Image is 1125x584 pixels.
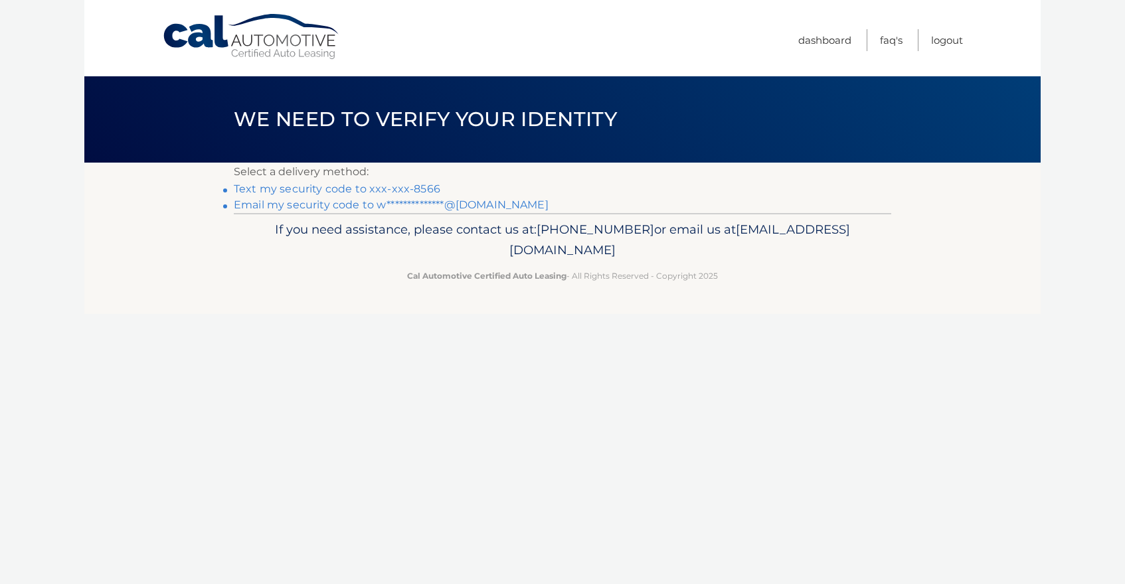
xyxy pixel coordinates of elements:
a: Text my security code to xxx-xxx-8566 [234,183,440,195]
p: Select a delivery method: [234,163,891,181]
span: [PHONE_NUMBER] [537,222,654,237]
a: FAQ's [880,29,903,51]
a: Dashboard [798,29,851,51]
a: Logout [931,29,963,51]
strong: Cal Automotive Certified Auto Leasing [407,271,566,281]
span: We need to verify your identity [234,107,617,131]
a: Cal Automotive [162,13,341,60]
p: - All Rights Reserved - Copyright 2025 [242,269,883,283]
p: If you need assistance, please contact us at: or email us at [242,219,883,261]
